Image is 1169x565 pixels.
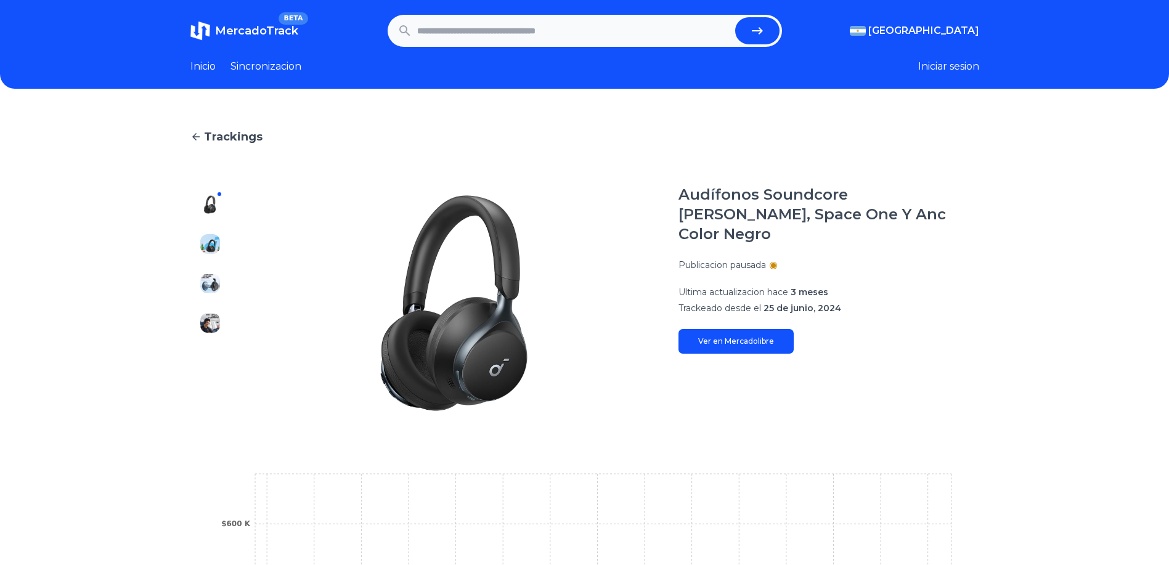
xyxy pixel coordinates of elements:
h1: Audífonos Soundcore [PERSON_NAME], Space One Y Anc Color Negro [678,185,979,244]
img: Audífonos Soundcore De Anker, Space One Y Anc Color Negro [200,234,220,254]
a: MercadoTrackBETA [190,21,298,41]
span: 3 meses [791,287,828,298]
span: 25 de junio, 2024 [764,303,841,314]
span: MercadoTrack [215,24,298,38]
a: Ver en Mercadolibre [678,329,794,354]
span: Trackings [204,128,263,145]
a: Inicio [190,59,216,74]
img: MercadoTrack [190,21,210,41]
a: Trackings [190,128,979,145]
p: Publicacion pausada [678,259,766,271]
span: Ultima actualizacion hace [678,287,788,298]
a: Sincronizacion [230,59,301,74]
span: [GEOGRAPHIC_DATA] [868,23,979,38]
tspan: $600 K [221,519,251,528]
button: [GEOGRAPHIC_DATA] [850,23,979,38]
img: Argentina [850,26,866,36]
button: Iniciar sesion [918,59,979,74]
span: Trackeado desde el [678,303,761,314]
img: Audífonos Soundcore De Anker, Space One Y Anc Color Negro [200,313,220,333]
img: Audífonos Soundcore De Anker, Space One Y Anc Color Negro [200,274,220,293]
img: Audífonos Soundcore De Anker, Space One Y Anc Color Negro [200,392,220,412]
img: Audífonos Soundcore De Anker, Space One Y Anc Color Negro [200,195,220,214]
img: Audífonos Soundcore De Anker, Space One Y Anc Color Negro [200,352,220,372]
span: BETA [279,12,308,25]
img: Audífonos Soundcore De Anker, Space One Y Anc Color Negro [255,185,654,421]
